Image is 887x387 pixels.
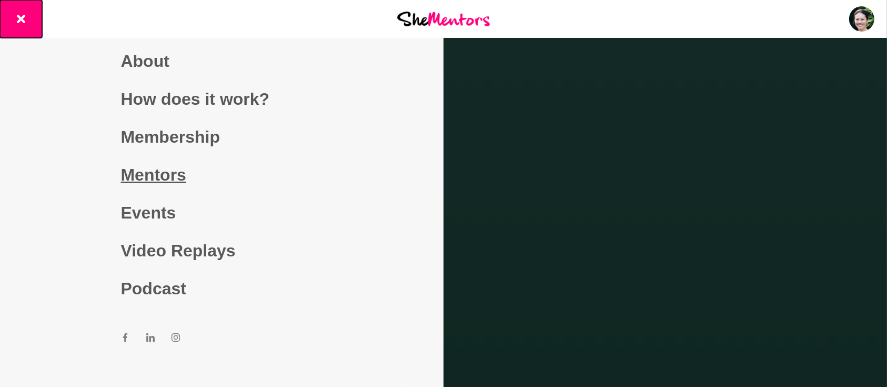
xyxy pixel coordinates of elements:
[121,118,323,156] a: Membership
[146,333,155,345] a: LinkedIn
[121,80,323,118] a: How does it work?
[121,156,323,194] a: Mentors
[172,333,180,345] a: Instagram
[397,12,490,26] img: She Mentors Logo
[121,270,323,307] a: Podcast
[121,42,323,80] a: About
[121,333,129,345] a: Facebook
[121,194,323,232] a: Events
[849,6,874,32] img: Roselynn Unson
[121,232,323,270] a: Video Replays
